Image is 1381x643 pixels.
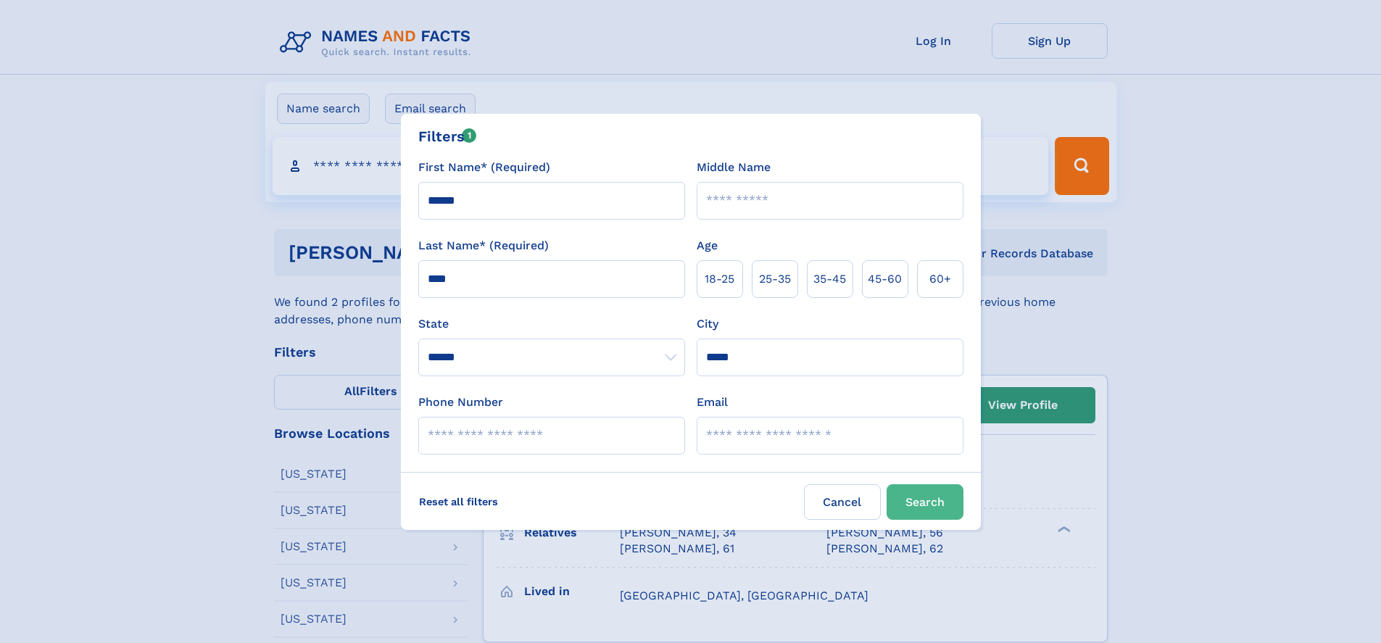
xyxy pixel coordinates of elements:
[697,315,718,333] label: City
[418,315,685,333] label: State
[410,484,507,519] label: Reset all filters
[813,270,846,288] span: 35‑45
[418,394,503,411] label: Phone Number
[697,159,771,176] label: Middle Name
[418,159,550,176] label: First Name* (Required)
[697,237,718,254] label: Age
[418,125,477,147] div: Filters
[929,270,951,288] span: 60+
[697,394,728,411] label: Email
[418,237,549,254] label: Last Name* (Required)
[804,484,881,520] label: Cancel
[887,484,963,520] button: Search
[868,270,902,288] span: 45‑60
[705,270,734,288] span: 18‑25
[759,270,791,288] span: 25‑35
